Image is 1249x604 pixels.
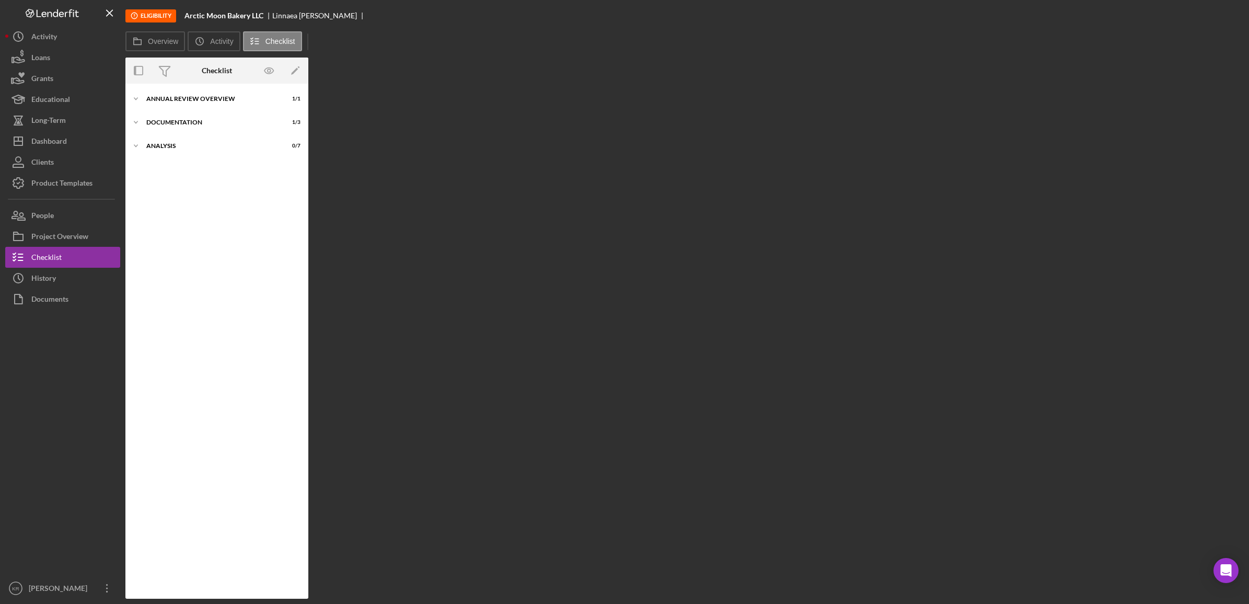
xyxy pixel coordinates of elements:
[243,31,302,51] button: Checklist
[202,66,232,75] div: Checklist
[282,96,300,102] div: 1 / 1
[31,289,68,312] div: Documents
[5,110,120,131] button: Long-Term
[31,173,92,196] div: Product Templates
[31,247,62,270] div: Checklist
[210,37,233,45] label: Activity
[5,289,120,310] button: Documents
[5,578,120,599] button: KR[PERSON_NAME]
[184,12,263,20] b: Arctic Moon Bakery LLC
[282,119,300,126] div: 1 / 3
[5,47,120,68] button: Loans
[146,143,274,149] div: Analysis
[31,152,54,175] div: Clients
[146,96,274,102] div: Annual Review Overview
[282,143,300,149] div: 0 / 7
[31,226,88,249] div: Project Overview
[148,37,178,45] label: Overview
[31,131,67,154] div: Dashboard
[265,37,295,45] label: Checklist
[31,110,66,133] div: Long-Term
[31,268,56,291] div: History
[26,578,94,601] div: [PERSON_NAME]
[125,9,176,22] div: This stage is no longer available as part of the standard workflow for Small Business Annual Revi...
[5,89,120,110] button: Educational
[31,47,50,71] div: Loans
[5,247,120,268] button: Checklist
[31,89,70,112] div: Educational
[31,26,57,50] div: Activity
[5,26,120,47] button: Activity
[31,205,54,229] div: People
[125,9,176,22] div: Eligibility
[1213,558,1239,583] div: Open Intercom Messenger
[5,152,120,173] button: Clients
[5,68,120,89] button: Grants
[146,119,274,126] div: Documentation
[5,173,120,193] button: Product Templates
[31,68,53,92] div: Grants
[5,226,120,247] button: Project Overview
[188,31,240,51] button: Activity
[5,268,120,289] button: History
[5,205,120,226] button: People
[125,31,185,51] button: Overview
[5,131,120,152] button: Dashboard
[12,586,19,591] text: KR
[272,12,366,20] div: Linnaea [PERSON_NAME]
